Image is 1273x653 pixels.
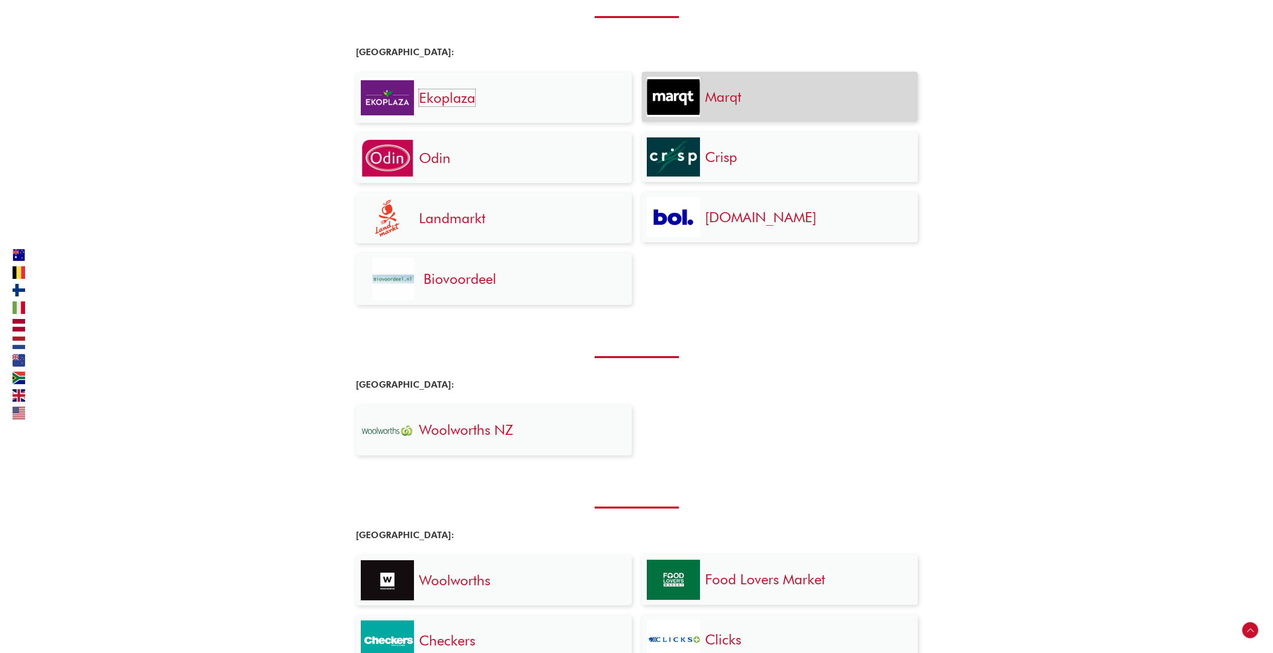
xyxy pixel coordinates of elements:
[419,572,490,589] a: Woolworths
[423,270,496,287] a: Biovoordeel
[419,89,475,106] a: Ekoplaza
[419,632,475,649] a: Checkers
[705,571,825,588] a: Food Lovers Market
[356,379,632,390] h4: [GEOGRAPHIC_DATA]:
[419,210,485,227] a: Landmarkt
[356,530,632,541] h4: [GEOGRAPHIC_DATA]:
[356,47,632,58] h4: [GEOGRAPHIC_DATA]:
[705,209,816,226] a: [DOMAIN_NAME]
[705,148,737,166] a: Crisp
[419,149,451,167] a: Odin
[705,631,741,648] a: Clicks
[705,88,741,105] a: Marqt
[419,421,513,438] a: Woolworths NZ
